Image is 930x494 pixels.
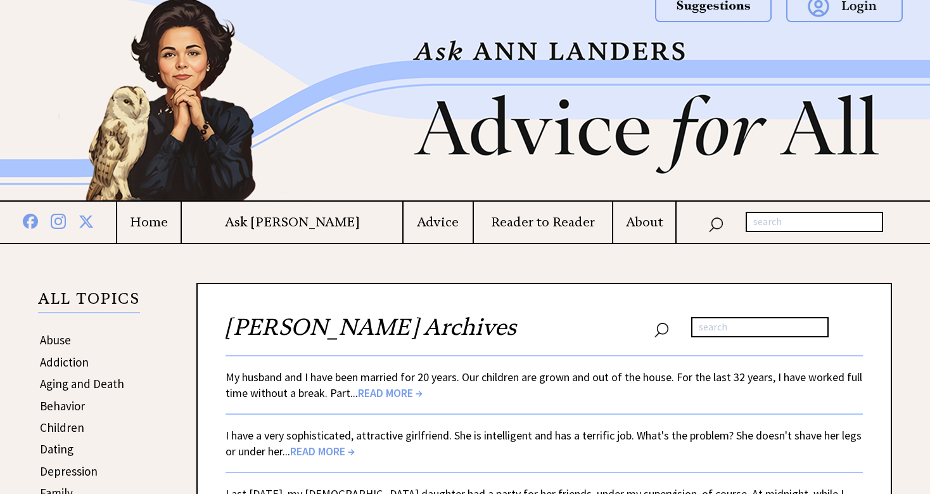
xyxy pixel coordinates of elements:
[746,212,883,232] input: search
[40,354,89,370] a: Addiction
[654,320,669,338] img: search_nav.png
[613,214,675,230] a: About
[226,428,862,458] a: I have a very sophisticated, attractive girlfriend. She is intelligent and has a terrific job. Wh...
[226,370,862,400] a: My husband and I have been married for 20 years. Our children are grown and out of the house. For...
[23,211,38,229] img: facebook%20blue.png
[40,420,84,435] a: Children
[117,214,180,230] a: Home
[79,212,94,229] img: x%20blue.png
[40,464,98,479] a: Depression
[358,386,423,400] span: READ MORE →
[708,214,723,233] img: search_nav.png
[691,317,829,337] input: search
[40,441,73,457] a: Dating
[182,214,402,230] a: Ask [PERSON_NAME]
[404,214,473,230] a: Advice
[40,398,85,413] a: Behavior
[474,214,612,230] a: Reader to Reader
[226,312,863,355] h2: [PERSON_NAME] Archives
[290,444,355,458] span: READ MORE →
[40,332,71,348] a: Abuse
[40,376,124,391] a: Aging and Death
[38,292,140,313] p: ALL TOPICS
[51,211,66,229] img: instagram%20blue.png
